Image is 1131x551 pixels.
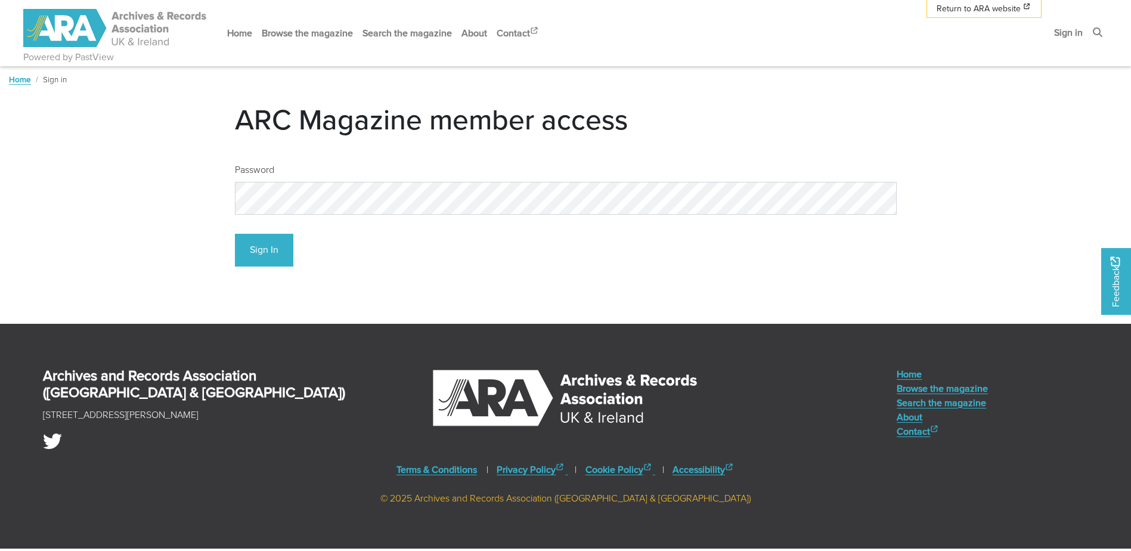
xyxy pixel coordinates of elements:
[43,73,67,85] span: Sign in
[9,491,1122,506] div: © 2025 Archives and Records Association ([GEOGRAPHIC_DATA] & [GEOGRAPHIC_DATA])
[492,17,544,49] a: Contact
[673,463,735,476] a: Accessibility
[257,17,358,49] a: Browse the magazine
[9,73,31,85] a: Home
[497,463,568,476] a: Privacy Policy
[897,367,988,381] a: Home
[23,2,208,54] a: ARA - ARC Magazine | Powered by PastView logo
[43,365,345,403] strong: Archives and Records Association ([GEOGRAPHIC_DATA] & [GEOGRAPHIC_DATA])
[897,410,988,424] a: About
[897,381,988,395] a: Browse the magazine
[431,367,699,429] img: Archives & Records Association (UK & Ireland)
[43,408,199,422] p: [STREET_ADDRESS][PERSON_NAME]
[222,17,257,49] a: Home
[1108,256,1123,307] span: Feedback
[937,2,1021,15] span: Return to ARA website
[897,424,988,438] a: Contact
[457,17,492,49] a: About
[23,9,208,47] img: ARA - ARC Magazine | Powered by PastView
[1101,248,1131,315] a: Would you like to provide feedback?
[585,463,655,476] a: Cookie Policy
[23,50,114,64] a: Powered by PastView
[396,463,477,476] a: Terms & Conditions
[235,163,274,177] label: Password
[1049,17,1087,48] a: Sign in
[235,234,293,267] button: Sign In
[897,395,988,410] a: Search the magazine
[235,102,897,137] h1: ARC Magazine member access
[358,17,457,49] a: Search the magazine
